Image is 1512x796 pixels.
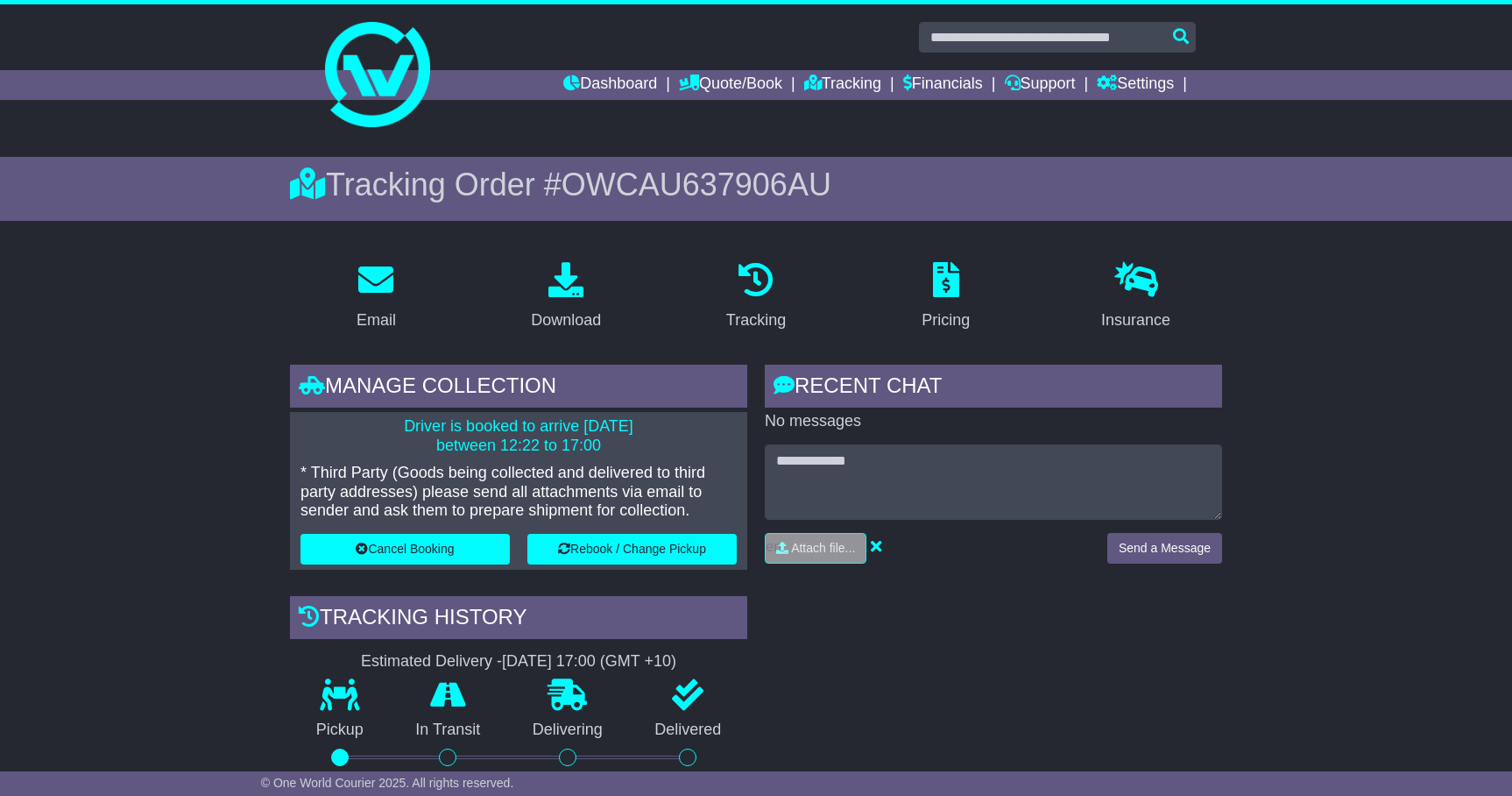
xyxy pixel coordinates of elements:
[1101,309,1170,332] div: Insurance
[765,412,1222,431] p: No messages
[290,596,747,643] div: Tracking history
[922,309,970,332] div: Pricing
[357,309,396,332] div: Email
[1090,256,1182,338] a: Insurance
[562,167,831,203] span: OWCAU637906AU
[765,365,1222,412] div: RECENT CHAT
[300,534,510,565] button: Cancel Booking
[290,166,1222,203] div: Tracking Order #
[300,464,737,521] p: * Third Party (Goods being collected and delivered to third party addresses) please send all atta...
[261,776,514,790] span: © One World Courier 2025. All rights reserved.
[629,721,748,740] p: Delivered
[290,652,747,672] div: Estimated Delivery -
[290,365,747,412] div: Manage collection
[531,309,601,332] div: Download
[563,70,657,100] a: Dashboard
[345,256,407,338] a: Email
[715,256,797,338] a: Tracking
[502,652,676,672] div: [DATE] 17:00 (GMT +10)
[506,721,629,740] p: Delivering
[726,309,786,332] div: Tracking
[910,256,981,338] a: Pricing
[300,417,737,455] p: Driver is booked to arrive [DATE] between 12:22 to 17:00
[903,70,983,100] a: Financials
[679,70,782,100] a: Quote/Book
[1097,70,1174,100] a: Settings
[804,70,881,100] a: Tracking
[519,256,612,338] a: Download
[1107,533,1222,564] button: Send a Message
[390,721,507,740] p: In Transit
[527,534,737,565] button: Rebook / Change Pickup
[290,721,390,740] p: Pickup
[1005,70,1076,100] a: Support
